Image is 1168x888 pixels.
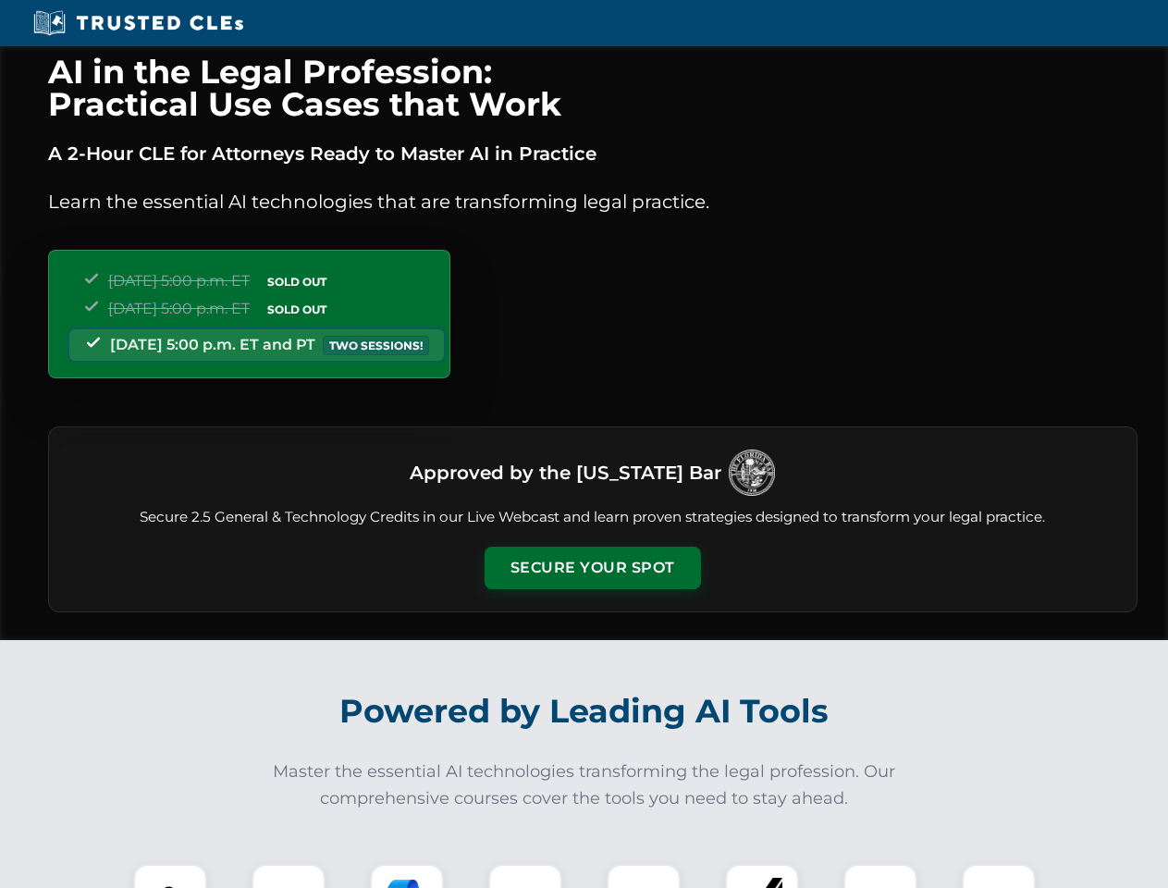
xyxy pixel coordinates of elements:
p: A 2-Hour CLE for Attorneys Ready to Master AI in Practice [48,139,1137,168]
button: Secure Your Spot [485,547,701,589]
img: Logo [729,450,775,496]
span: SOLD OUT [261,300,333,319]
span: [DATE] 5:00 p.m. ET [108,300,250,317]
span: [DATE] 5:00 p.m. ET [108,272,250,290]
span: SOLD OUT [261,272,333,291]
h2: Powered by Leading AI Tools [72,679,1097,744]
h3: Approved by the [US_STATE] Bar [410,456,721,489]
p: Master the essential AI technologies transforming the legal profession. Our comprehensive courses... [261,758,908,812]
img: Trusted CLEs [28,9,249,37]
h1: AI in the Legal Profession: Practical Use Cases that Work [48,55,1137,120]
p: Secure 2.5 General & Technology Credits in our Live Webcast and learn proven strategies designed ... [71,507,1114,528]
p: Learn the essential AI technologies that are transforming legal practice. [48,187,1137,216]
